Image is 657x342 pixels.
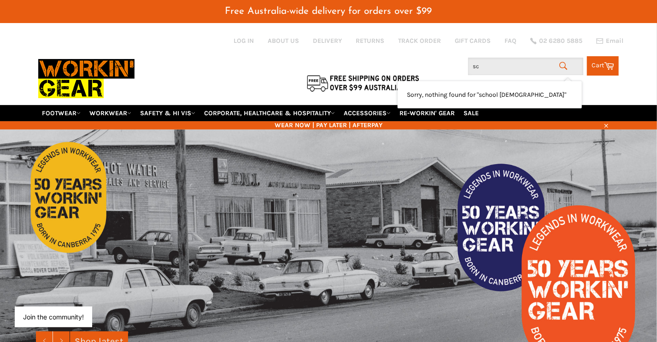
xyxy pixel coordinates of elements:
img: Workin Gear leaders in Workwear, Safety Boots, PPE, Uniforms. Australia's No.1 in Workwear [38,53,135,105]
a: GIFT CARDS [455,36,491,45]
span: Free Australia-wide delivery for orders over $99 [225,6,432,16]
img: Flat $9.95 shipping Australia wide [305,73,421,93]
a: TRACK ORDER [398,36,441,45]
a: Email [596,37,623,45]
li: No Results [398,81,582,108]
a: WORKWEAR [86,105,135,121]
button: Join the community! [23,313,84,321]
a: DELIVERY [313,36,342,45]
a: CORPORATE, HEALTHCARE & HOSPITALITY [200,105,339,121]
a: SALE [460,105,482,121]
a: RE-WORKIN' GEAR [396,105,458,121]
a: Cart [587,56,619,76]
a: FAQ [504,36,516,45]
a: Log in [234,37,254,45]
a: ACCESSORIES [340,105,394,121]
a: ABOUT US [268,36,299,45]
span: WEAR NOW | PAY LATER | AFTERPAY [38,121,619,130]
span: Sorry, nothing found for "school [DEMOGRAPHIC_DATA]" [407,91,567,99]
span: Email [606,38,623,44]
a: RETURNS [356,36,384,45]
span: 02 6280 5885 [539,38,582,44]
input: Search [468,58,583,75]
a: 02 6280 5885 [530,38,582,44]
a: FOOTWEAR [38,105,84,121]
a: SAFETY & HI VIS [136,105,199,121]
